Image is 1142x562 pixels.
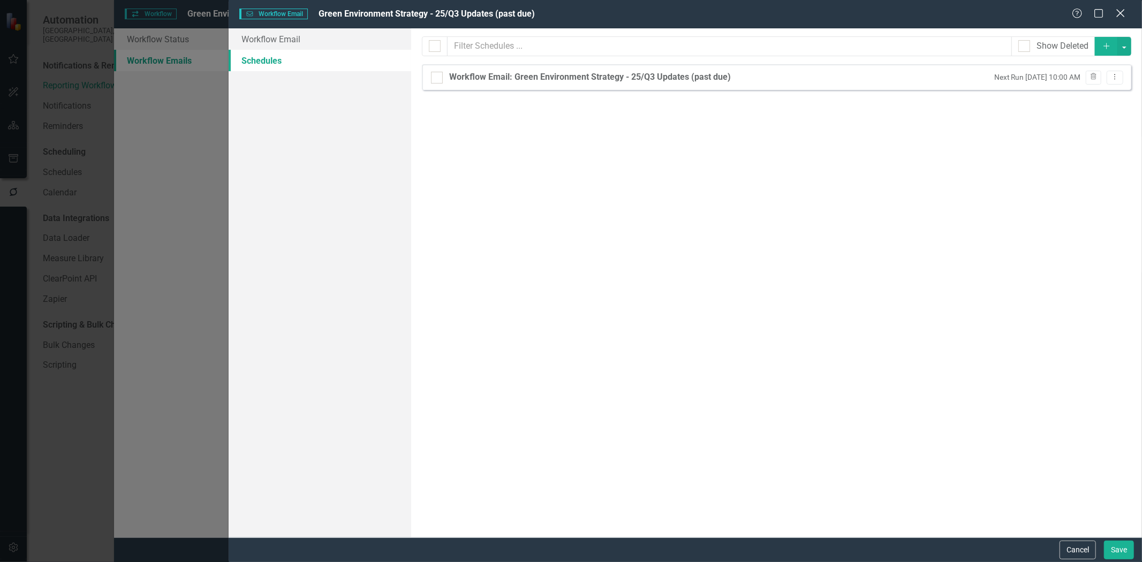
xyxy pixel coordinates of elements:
span: Green Environment Strategy - 25/Q3 Updates (past due) [319,9,535,19]
small: Next Run [DATE] 10:00 AM [994,72,1080,82]
button: Cancel [1060,541,1096,559]
a: Schedules [229,50,411,71]
div: Show Deleted [1037,40,1088,52]
input: Filter Schedules ... [447,36,1012,56]
button: Save [1104,541,1134,559]
a: Workflow Email [229,28,411,50]
div: Workflow Email: Green Environment Strategy - 25/Q3 Updates (past due) [449,71,731,83]
span: Workflow Email [239,9,308,19]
